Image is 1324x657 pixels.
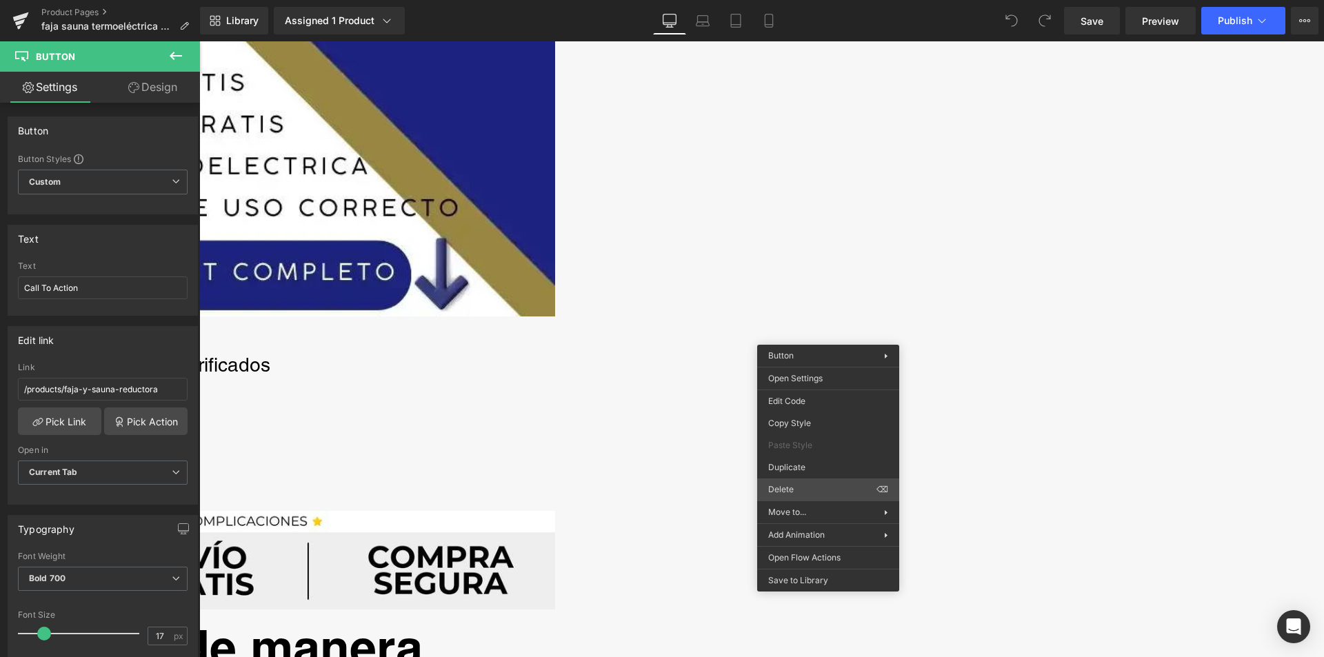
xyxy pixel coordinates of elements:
a: New Library [200,7,268,34]
button: More [1291,7,1318,34]
a: Preview [1125,7,1196,34]
div: Assigned 1 Product [285,14,394,28]
div: Text [18,225,39,245]
div: Font Weight [18,552,188,561]
a: Pick Link [18,407,101,435]
a: Product Pages [41,7,200,18]
a: Mobile [752,7,785,34]
span: Save to Library [768,574,888,587]
div: Link [18,363,188,372]
span: Open Flow Actions [768,552,888,564]
span: Move to... [768,506,884,518]
span: Duplicate [768,461,888,474]
a: Design [103,72,203,103]
b: Current Tab [29,467,78,477]
div: Button Styles [18,153,188,164]
span: Delete [768,483,876,496]
button: Publish [1201,7,1285,34]
div: Edit link [18,327,54,346]
a: Tablet [719,7,752,34]
span: Library [226,14,259,27]
b: Custom [29,176,61,188]
span: Copy Style [768,417,888,429]
b: Bold 700 [29,573,66,583]
span: Edit Code [768,395,888,407]
span: ⌫ [876,483,888,496]
span: Publish [1218,15,1252,26]
a: Pick Action [104,407,188,435]
button: Redo [1031,7,1059,34]
span: faja sauna termoeléctrica nueva [41,21,174,32]
span: Button [768,350,794,361]
span: Paste Style [768,439,888,452]
div: Typography [18,516,74,535]
div: Open in [18,445,188,455]
div: Font Size [18,610,188,620]
span: Open Settings [768,372,888,385]
span: Preview [1142,14,1179,28]
span: Button [36,51,75,62]
div: Text [18,261,188,271]
span: Save [1081,14,1103,28]
div: Button [18,117,48,137]
span: Add Animation [768,529,884,541]
span: px [174,631,185,640]
a: Laptop [686,7,719,34]
input: https://your-shop.myshopify.com [18,378,188,401]
a: Desktop [653,7,686,34]
div: Open Intercom Messenger [1277,610,1310,643]
button: Undo [998,7,1025,34]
